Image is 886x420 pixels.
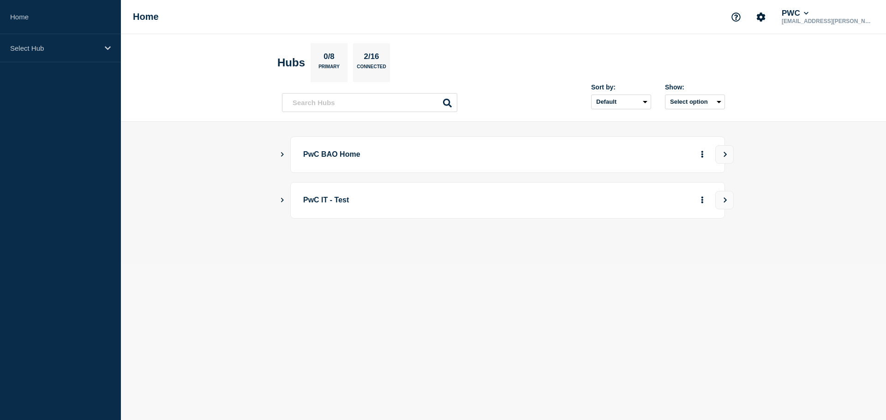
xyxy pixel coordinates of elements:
[780,18,876,24] p: [EMAIL_ADDRESS][PERSON_NAME][PERSON_NAME][DOMAIN_NAME]
[715,191,734,209] button: View
[591,83,651,91] div: Sort by:
[780,9,810,18] button: PWC
[282,93,457,112] input: Search Hubs
[303,146,558,163] p: PwC BAO Home
[715,145,734,164] button: View
[751,7,771,27] button: Account settings
[665,95,725,109] button: Select option
[277,56,305,69] h2: Hubs
[280,151,285,158] button: Show Connected Hubs
[591,95,651,109] select: Sort by
[360,52,383,64] p: 2/16
[10,44,99,52] p: Select Hub
[133,12,159,22] h1: Home
[357,64,386,74] p: Connected
[726,7,746,27] button: Support
[318,64,340,74] p: Primary
[696,146,708,163] button: More actions
[303,192,558,209] p: PwC IT - Test
[665,83,725,91] div: Show:
[280,197,285,204] button: Show Connected Hubs
[320,52,338,64] p: 0/8
[696,192,708,209] button: More actions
